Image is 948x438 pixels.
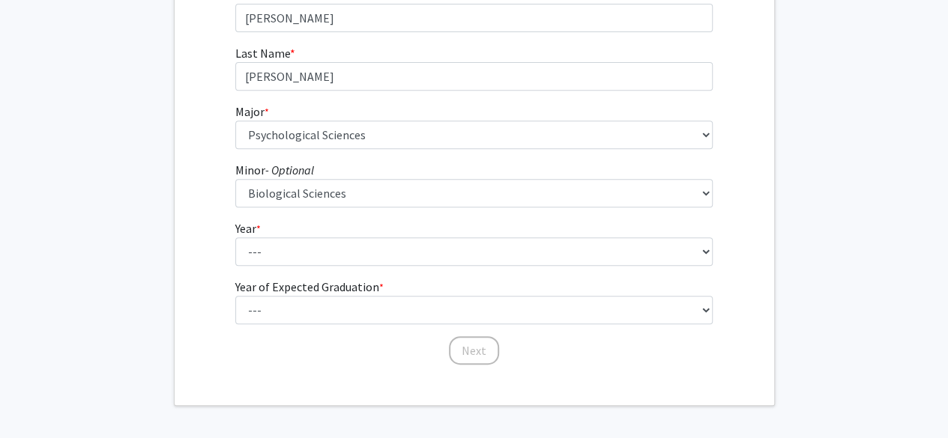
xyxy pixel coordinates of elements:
label: Year [235,219,261,237]
label: Minor [235,161,314,179]
label: Year of Expected Graduation [235,278,384,296]
i: - Optional [265,162,314,177]
span: Last Name [235,46,290,61]
iframe: Chat [11,371,64,427]
label: Major [235,103,269,121]
button: Next [449,336,499,365]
